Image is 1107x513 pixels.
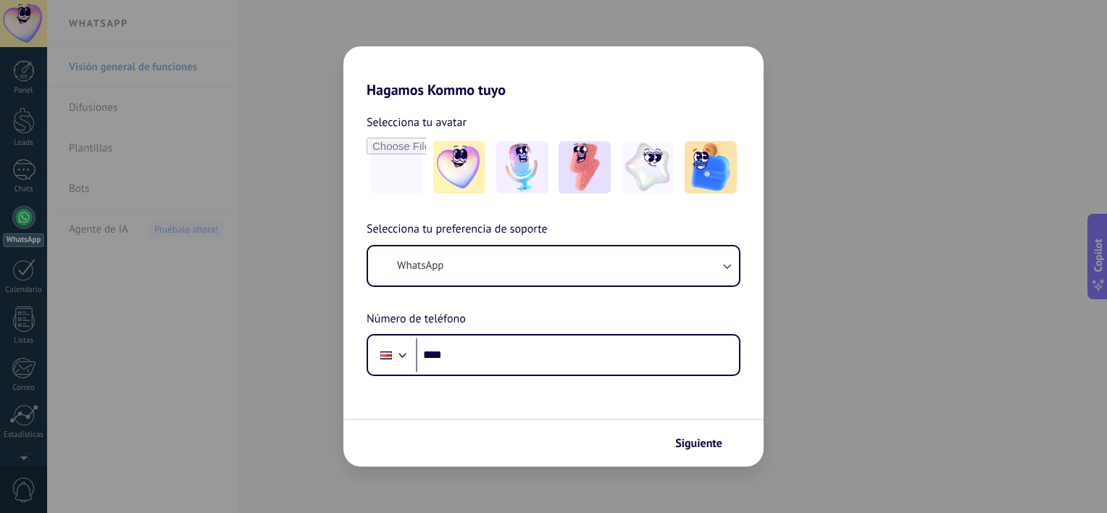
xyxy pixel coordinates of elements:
[372,340,400,370] div: Costa Rica: + 506
[397,259,443,273] span: WhatsApp
[368,246,739,285] button: WhatsApp
[496,141,548,193] img: -2.jpeg
[675,438,722,449] span: Siguiente
[685,141,737,193] img: -5.jpeg
[367,220,548,239] span: Selecciona tu preferencia de soporte
[559,141,611,193] img: -3.jpeg
[343,46,764,99] h2: Hagamos Kommo tuyo
[622,141,674,193] img: -4.jpeg
[669,431,742,456] button: Siguiente
[367,310,466,329] span: Número de teléfono
[433,141,485,193] img: -1.jpeg
[367,113,467,132] span: Selecciona tu avatar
